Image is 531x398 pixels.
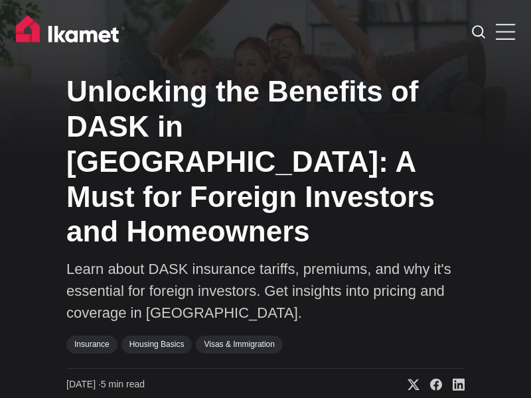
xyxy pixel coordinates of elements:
[66,74,465,249] h1: Unlocking the Benefits of DASK in [GEOGRAPHIC_DATA]: A Must for Foreign Investors and Homeowners
[121,336,192,353] a: Housing Basics
[66,378,145,391] time: 5 min read
[442,378,465,391] a: Share on Linkedin
[16,15,125,48] img: Ikamet home
[196,336,282,353] a: Visas & Immigration
[419,378,442,391] a: Share on Facebook
[397,378,419,391] a: Share on X
[66,379,101,389] span: [DATE] ∙
[66,336,117,353] a: Insurance
[66,258,465,324] p: Learn about DASK insurance tariffs, premiums, and why it's essential for foreign investors. Get i...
